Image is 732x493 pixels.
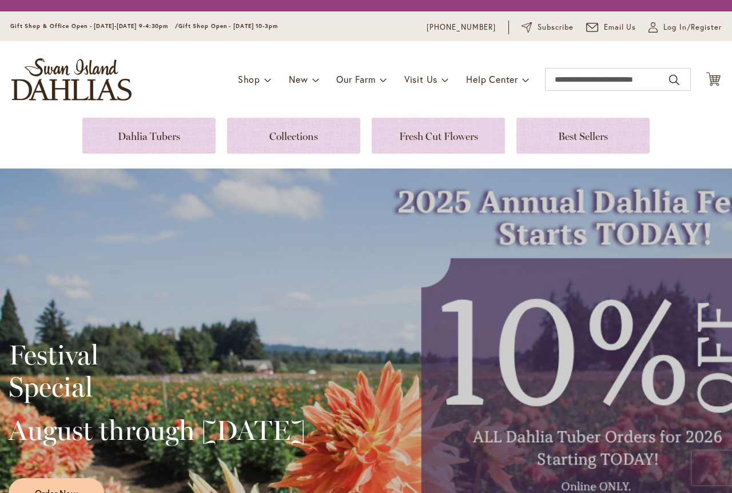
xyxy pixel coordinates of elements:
span: Visit Us [404,73,437,85]
span: Help Center [466,73,518,85]
h2: August through [DATE] [9,414,305,446]
span: Log In/Register [663,22,722,33]
span: Gift Shop Open - [DATE] 10-3pm [178,22,278,30]
a: Email Us [586,22,636,33]
a: [PHONE_NUMBER] [427,22,496,33]
button: Search [669,71,679,89]
span: Subscribe [538,22,574,33]
a: Subscribe [522,22,574,33]
h2: Festival Special [9,339,305,403]
a: store logo [11,58,132,101]
span: Gift Shop & Office Open - [DATE]-[DATE] 9-4:30pm / [10,22,178,30]
a: Log In/Register [649,22,722,33]
span: New [289,73,308,85]
span: Our Farm [336,73,375,85]
span: Shop [238,73,260,85]
span: Email Us [604,22,636,33]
